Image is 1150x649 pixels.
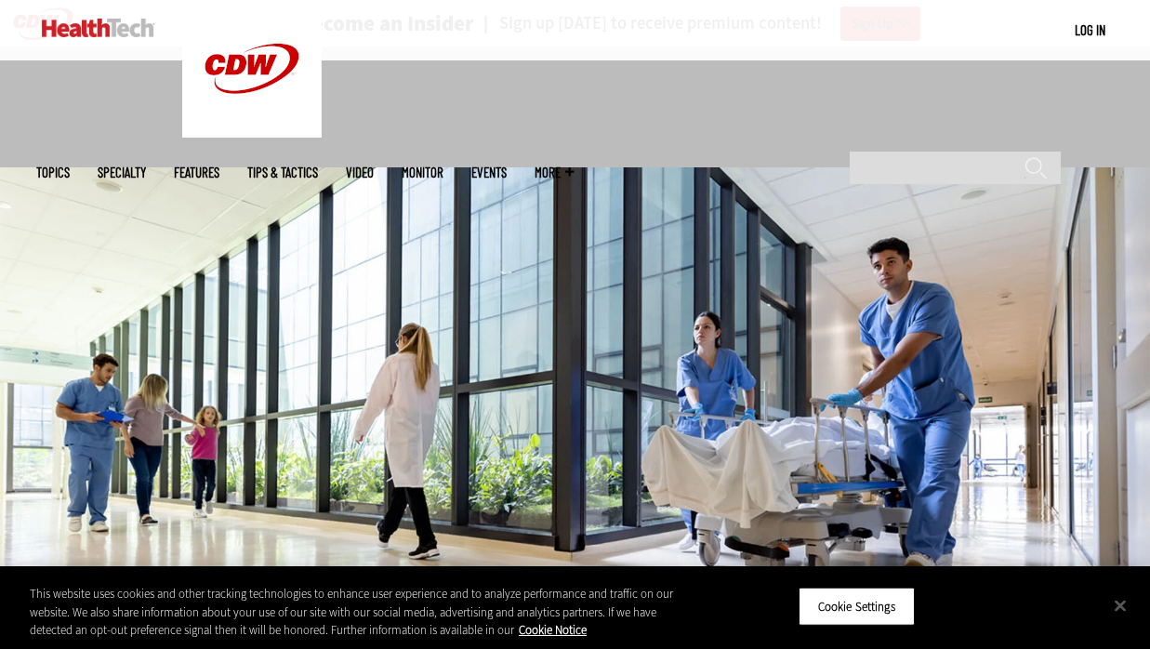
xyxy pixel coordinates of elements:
[519,622,587,638] a: More information about your privacy
[30,585,690,640] div: This website uses cookies and other tracking technologies to enhance user experience and to analy...
[174,166,219,179] a: Features
[1100,585,1141,626] button: Close
[535,166,574,179] span: More
[98,166,146,179] span: Specialty
[471,166,507,179] a: Events
[36,166,70,179] span: Topics
[402,166,443,179] a: MonITor
[799,587,915,626] button: Cookie Settings
[182,123,322,142] a: CDW
[42,19,154,37] img: Home
[247,166,318,179] a: Tips & Tactics
[346,166,374,179] a: Video
[1075,20,1105,40] div: User menu
[1075,21,1105,38] a: Log in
